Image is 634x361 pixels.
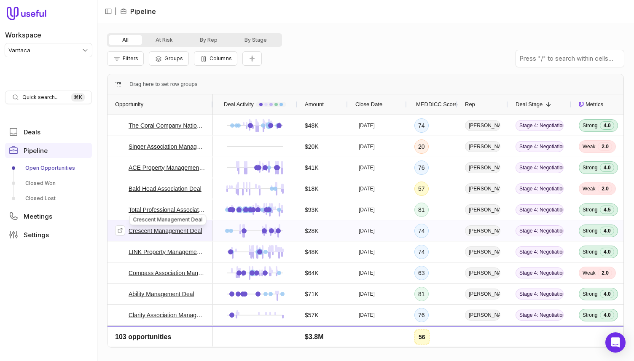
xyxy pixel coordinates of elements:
[22,94,59,101] span: Quick search...
[516,310,564,321] span: Stage 4: Negotiation
[516,289,564,299] span: Stage 4: Negotiation
[5,161,92,205] div: Pipeline submenu
[210,55,232,62] span: Columns
[598,185,612,193] span: 2.0
[414,266,429,280] div: 63
[359,312,375,318] time: [DATE]
[305,226,319,236] span: $28K
[355,99,382,110] span: Close Date
[416,99,457,110] span: MEDDICC Score
[115,6,117,16] span: |
[129,247,205,257] a: LINK Property Management - New Deal
[120,6,156,16] li: Pipeline
[586,99,603,110] span: Metrics
[129,214,207,225] div: Crescent Management Deal
[414,308,429,322] div: 76
[5,192,92,205] a: Closed Lost
[414,139,429,154] div: 20
[5,30,41,40] label: Workspace
[305,247,319,257] span: $48K
[465,289,500,299] span: [PERSON_NAME]
[516,246,564,257] span: Stage 4: Negotiation
[129,226,202,236] a: Crescent Management Deal
[359,164,375,171] time: [DATE]
[5,209,92,224] a: Meetings
[24,232,49,238] span: Settings
[516,183,564,194] span: Stage 4: Negotiation
[24,129,40,135] span: Deals
[516,204,564,215] span: Stage 4: Negotiation
[465,246,500,257] span: [PERSON_NAME]
[129,310,205,320] a: Clarity Association Management Services, Inc. Deal
[359,185,375,192] time: [DATE]
[414,287,429,301] div: 81
[465,141,500,152] span: [PERSON_NAME]
[242,51,262,66] button: Collapse all rows
[305,184,319,194] span: $18K
[5,161,92,175] a: Open Opportunities
[359,270,375,276] time: [DATE]
[583,270,595,276] span: Weak
[465,183,500,194] span: [PERSON_NAME]
[359,227,375,234] time: [DATE]
[359,291,375,297] time: [DATE]
[129,79,197,89] div: Row Groups
[305,310,319,320] span: $57K
[115,99,143,110] span: Opportunity
[359,122,375,129] time: [DATE]
[186,35,231,45] button: By Rep
[129,331,205,341] a: Crummack [PERSON_NAME] Deal
[129,184,201,194] a: Bald Head Association Deal
[71,93,85,102] kbd: ⌘ K
[149,51,188,66] button: Group Pipeline
[359,143,375,150] time: [DATE]
[583,122,597,129] span: Strong
[465,204,500,215] span: [PERSON_NAME]
[583,249,597,255] span: Strong
[414,329,429,343] div: 64
[359,333,375,340] time: [DATE]
[414,94,450,115] div: MEDDICC Score
[129,163,205,173] a: ACE Property Management, Inc. - New Deal
[305,163,319,173] span: $41K
[142,35,186,45] button: At Risk
[600,163,614,172] span: 4.0
[5,124,92,139] a: Deals
[359,206,375,213] time: [DATE]
[516,99,543,110] span: Deal Stage
[359,249,375,255] time: [DATE]
[465,120,500,131] span: [PERSON_NAME]
[600,311,614,319] span: 4.0
[600,332,614,340] span: 4.0
[600,121,614,130] span: 4.0
[24,213,52,219] span: Meetings
[516,50,624,67] input: Press "/" to search within cells...
[605,332,626,353] div: Open Intercom Messenger
[465,99,475,110] span: Rep
[516,162,564,173] span: Stage 4: Negotiation
[109,35,142,45] button: All
[465,267,500,278] span: [PERSON_NAME]
[305,99,324,110] span: Amount
[194,51,237,66] button: Columns
[5,143,92,158] a: Pipeline
[129,289,194,299] a: Ability Management Deal
[583,206,597,213] span: Strong
[600,227,614,235] span: 4.0
[129,142,205,152] a: Singer Association Management - New Deal
[465,331,500,342] span: Fields Pierce
[164,55,183,62] span: Groups
[414,118,429,133] div: 74
[583,227,597,234] span: Strong
[516,141,564,152] span: Stage 4: Negotiation
[102,5,115,18] button: Collapse sidebar
[414,160,429,175] div: 76
[24,147,48,154] span: Pipeline
[583,143,595,150] span: Weak
[516,120,564,131] span: Stage 4: Negotiation
[5,176,92,190] a: Closed Won
[600,206,614,214] span: 4.5
[414,203,429,217] div: 81
[305,142,319,152] span: $20K
[123,55,138,62] span: Filters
